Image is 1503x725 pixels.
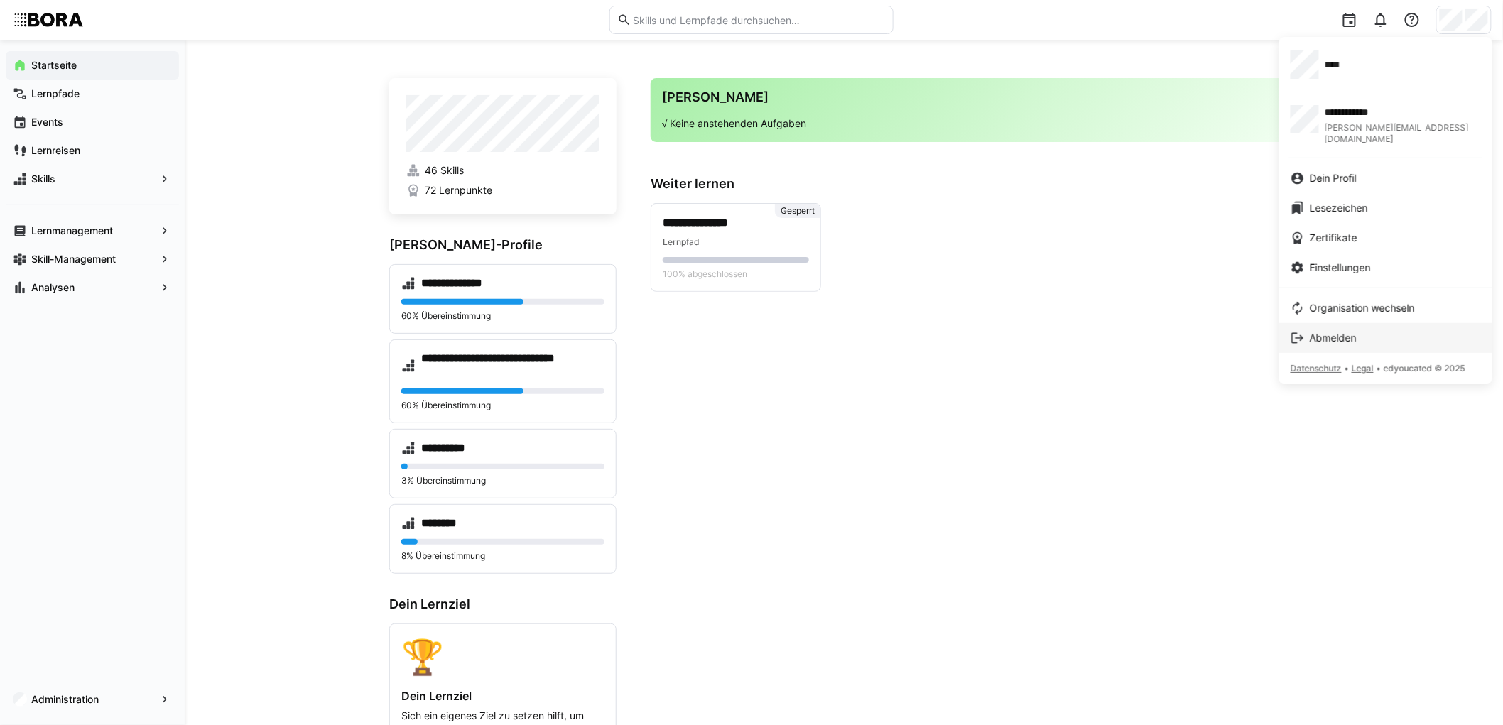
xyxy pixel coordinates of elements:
span: [PERSON_NAME][EMAIL_ADDRESS][DOMAIN_NAME] [1325,122,1481,145]
span: Dein Profil [1310,171,1357,185]
span: • [1377,363,1381,374]
span: Einstellungen [1310,261,1371,275]
span: Abmelden [1310,331,1357,345]
span: Datenschutz [1291,363,1342,374]
span: Organisation wechseln [1310,301,1415,315]
span: edyoucated © 2025 [1384,363,1465,374]
span: Zertifikate [1310,231,1357,245]
span: Legal [1352,363,1374,374]
span: • [1345,363,1349,374]
span: Lesezeichen [1310,201,1368,215]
